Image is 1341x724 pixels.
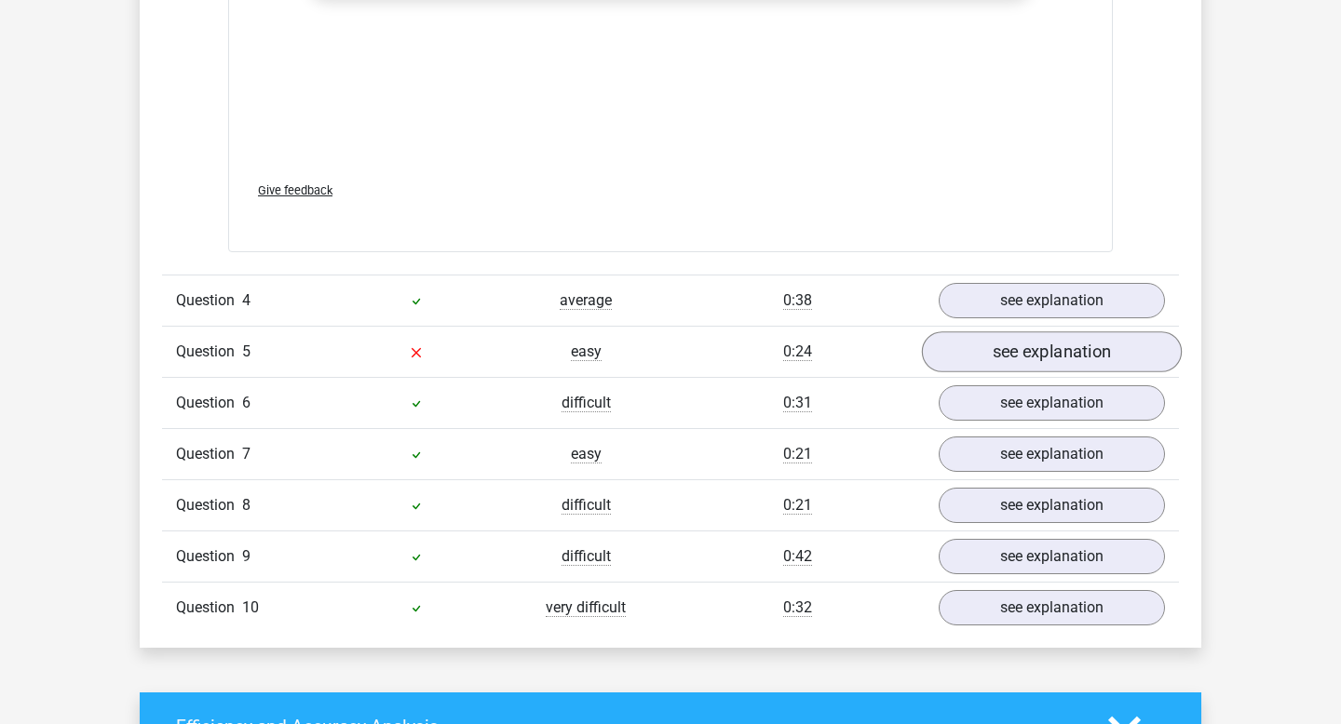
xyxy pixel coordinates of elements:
a: see explanation [922,332,1182,373]
span: difficult [562,496,611,515]
span: 0:32 [783,598,812,617]
a: see explanation [939,488,1165,523]
span: Question [176,392,242,414]
span: 4 [242,291,251,309]
span: very difficult [546,598,626,617]
span: 0:21 [783,445,812,463]
a: see explanation [939,436,1165,472]
span: Question [176,597,242,619]
span: easy [571,445,602,463]
a: see explanation [939,590,1165,625]
span: 0:42 [783,547,812,566]
span: 0:24 [783,342,812,361]
span: 0:21 [783,496,812,515]
span: difficult [562,547,611,566]
a: see explanation [939,539,1165,574]
span: difficult [562,394,611,412]
span: 0:31 [783,394,812,412]
span: easy [571,342,602,361]
span: 0:38 [783,291,812,310]
span: Question [176,341,242,363]
span: 6 [242,394,251,411]
span: average [560,291,612,310]
a: see explanation [939,283,1165,318]
span: Question [176,494,242,516]
span: 7 [242,445,251,463]
span: Question [176,443,242,465]
span: 5 [242,342,251,360]
span: Question [176,289,242,312]
span: 8 [242,496,251,514]
span: 10 [242,598,259,616]
span: 9 [242,547,251,565]
span: Question [176,545,242,568]
span: Give feedback [258,183,332,197]
a: see explanation [939,385,1165,421]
